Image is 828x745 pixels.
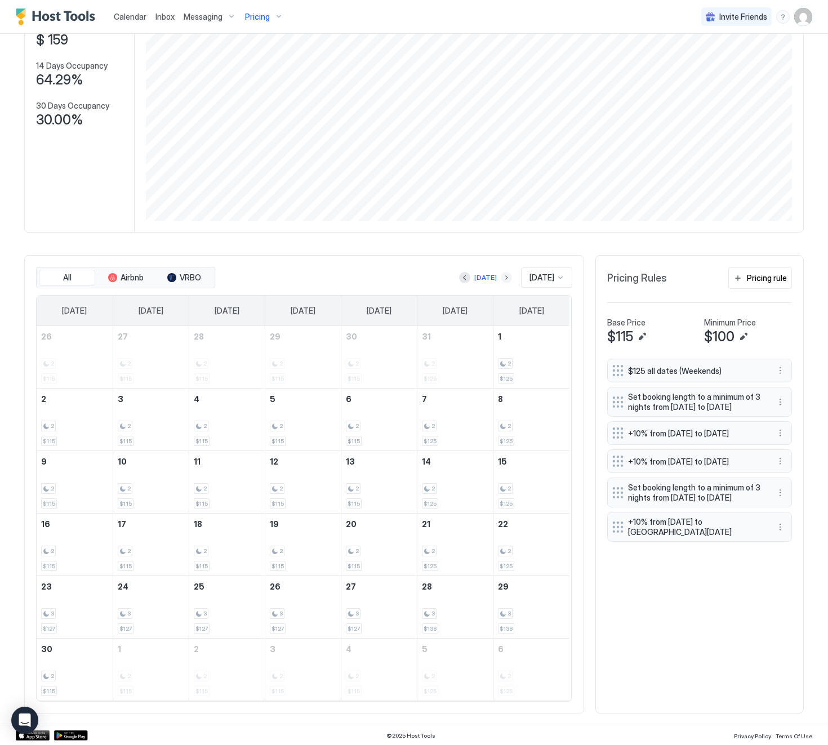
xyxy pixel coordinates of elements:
span: 29 [498,582,509,591]
button: More options [773,426,787,440]
span: $125 [500,438,513,445]
a: November 13, 2025 [341,451,417,472]
span: 21 [422,519,430,529]
span: $127 [43,625,55,632]
span: $125 [500,375,513,382]
span: $127 [195,625,208,632]
td: October 29, 2025 [265,326,341,389]
span: $115 [348,438,360,445]
span: $115 [271,438,284,445]
a: Saturday [508,296,555,326]
button: More options [773,486,787,499]
td: October 30, 2025 [341,326,417,389]
td: November 13, 2025 [341,451,417,514]
span: 22 [498,519,508,529]
span: 2 [355,485,359,492]
div: +10% from [DATE] to [DATE] menu [607,421,792,445]
span: 2 [203,422,207,430]
span: 4 [194,394,199,404]
a: Privacy Policy [734,729,771,741]
td: November 18, 2025 [189,514,265,576]
span: 1 [118,644,121,654]
td: November 1, 2025 [493,326,569,389]
a: November 2, 2025 [37,389,113,409]
div: menu [773,395,787,409]
span: 3 [279,610,283,617]
span: +10% from [DATE] to [DATE] [628,429,762,439]
a: November 5, 2025 [265,389,341,409]
span: [DATE] [291,306,315,316]
span: $100 [704,328,734,345]
td: November 15, 2025 [493,451,569,514]
span: Terms Of Use [776,733,812,739]
span: Inbox [155,12,175,21]
td: December 4, 2025 [341,639,417,701]
span: 2 [51,547,54,555]
span: 30 [41,644,52,654]
td: October 31, 2025 [417,326,493,389]
span: 10 [118,457,127,466]
span: 2 [431,422,435,430]
div: menu [776,10,790,24]
span: 3 [51,610,54,617]
span: Calendar [114,12,146,21]
div: menu [773,486,787,499]
button: Edit [737,330,750,343]
span: $125 [424,500,437,507]
span: 23 [41,582,52,591]
a: Google Play Store [54,730,88,740]
a: Host Tools Logo [16,8,100,25]
span: $125 all dates (Weekends) [628,366,762,376]
span: +10% from [DATE] to [GEOGRAPHIC_DATA][DATE] [628,517,762,537]
a: October 29, 2025 [265,326,341,347]
span: [DATE] [529,273,554,283]
td: November 23, 2025 [37,576,113,639]
a: November 18, 2025 [189,514,265,534]
a: November 17, 2025 [113,514,189,534]
div: Set booking length to a minimum of 3 nights from [DATE] to [DATE] menu [607,478,792,507]
td: November 9, 2025 [37,451,113,514]
span: $115 [348,563,360,570]
td: November 4, 2025 [189,389,265,451]
a: November 14, 2025 [417,451,493,472]
span: 28 [422,582,432,591]
td: November 2, 2025 [37,389,113,451]
div: Set booking length to a minimum of 3 nights from [DATE] to [DATE] menu [607,387,792,417]
div: +10% from [DATE] to [DATE] menu [607,449,792,473]
span: 13 [346,457,355,466]
span: 31 [422,332,431,341]
span: Base Price [607,318,646,328]
span: 2 [127,547,131,555]
span: 2 [355,547,359,555]
span: 2 [41,394,46,404]
span: 6 [498,644,504,654]
span: 27 [346,582,356,591]
a: App Store [16,730,50,740]
span: Privacy Policy [734,733,771,739]
a: December 5, 2025 [417,639,493,659]
span: $115 [43,688,55,695]
div: menu [773,454,787,468]
span: © 2025 Host Tools [386,732,435,739]
span: 2 [51,672,54,680]
span: 5 [422,644,428,654]
span: 2 [508,547,511,555]
a: Terms Of Use [776,729,812,741]
td: November 17, 2025 [113,514,189,576]
span: $115 [195,500,208,507]
span: 2 [508,422,511,430]
span: 2 [279,422,283,430]
span: 20 [346,519,357,529]
span: 14 Days Occupancy [36,61,108,71]
span: 2 [279,547,283,555]
span: 2 [51,485,54,492]
span: 4 [346,644,351,654]
a: November 25, 2025 [189,576,265,597]
a: November 9, 2025 [37,451,113,472]
span: 24 [118,582,128,591]
button: More options [773,520,787,534]
td: November 27, 2025 [341,576,417,639]
div: menu [773,364,787,377]
span: 3 [355,610,359,617]
a: Monday [127,296,175,326]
